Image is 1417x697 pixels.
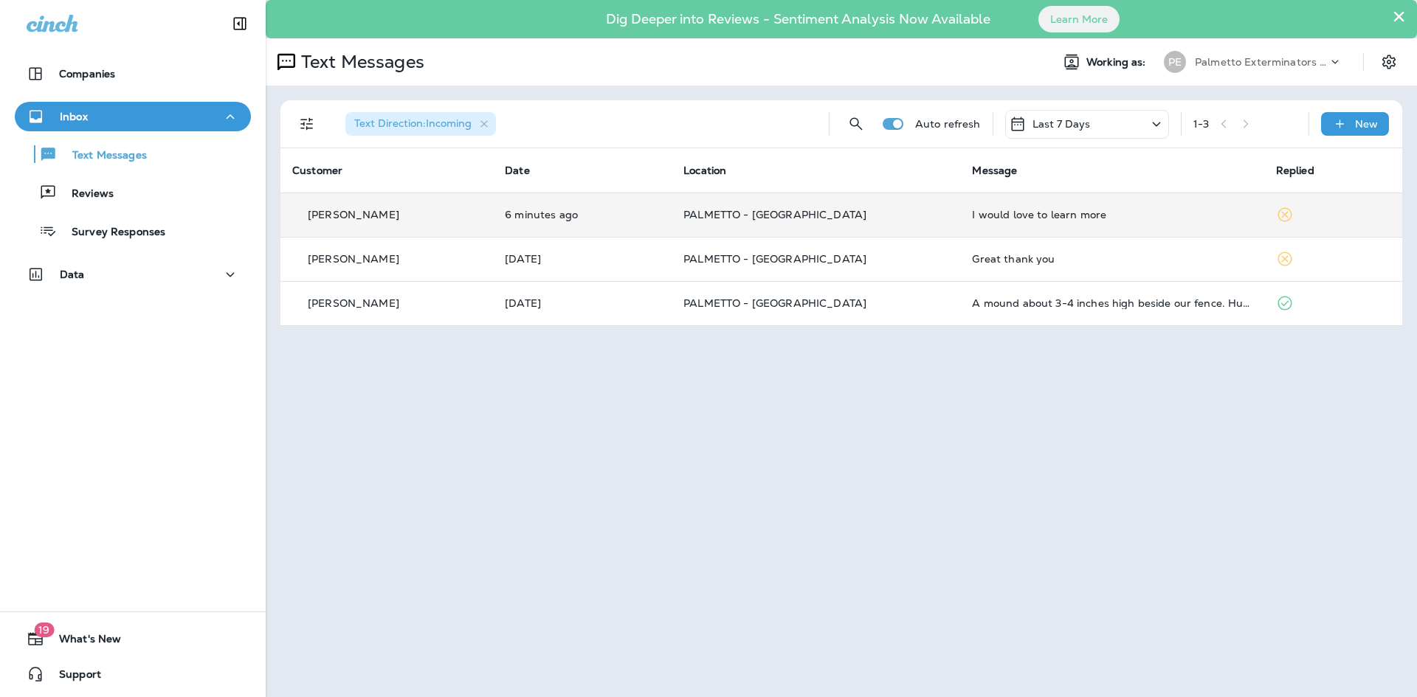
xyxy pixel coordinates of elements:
p: Auto refresh [915,118,981,130]
p: Data [60,268,85,280]
p: Oct 9, 2025 10:21 AM [505,209,660,221]
span: Message [972,164,1017,177]
span: Support [44,668,101,686]
p: Oct 7, 2025 08:20 AM [505,253,660,265]
div: 1 - 3 [1193,118,1209,130]
span: Working as: [1086,56,1149,69]
span: PALMETTO - [GEOGRAPHIC_DATA] [683,252,866,266]
button: Collapse Sidebar [219,9,261,38]
button: Inbox [15,102,251,131]
span: Location [683,164,726,177]
p: Oct 2, 2025 11:15 AM [505,297,660,309]
button: Text Messages [15,139,251,170]
button: Reviews [15,177,251,208]
p: Reviews [57,187,114,201]
div: I would love to learn more [972,209,1252,221]
button: Learn More [1038,6,1120,32]
button: Filters [292,109,322,139]
button: Support [15,659,251,689]
button: 19What's New [15,624,251,653]
span: Text Direction : Incoming [354,117,472,130]
p: New [1355,118,1378,130]
span: Replied [1276,164,1314,177]
div: A mound about 3-4 inches high beside our fence. Husband knocked it down but this remained. Susan ... [972,297,1252,309]
div: PE [1164,51,1186,73]
p: [PERSON_NAME] [308,253,399,265]
span: PALMETTO - [GEOGRAPHIC_DATA] [683,297,866,310]
p: [PERSON_NAME] [308,209,399,221]
p: [PERSON_NAME] [308,297,399,309]
span: What's New [44,633,121,651]
p: Last 7 Days [1032,118,1091,130]
span: Date [505,164,530,177]
div: Text Direction:Incoming [345,112,496,136]
p: Companies [59,68,115,80]
button: Companies [15,59,251,89]
span: 19 [34,623,54,637]
button: Survey Responses [15,215,251,246]
div: Great thank you [972,253,1252,265]
button: Search Messages [841,109,871,139]
button: Data [15,260,251,289]
p: Text Messages [295,51,424,73]
p: Text Messages [58,149,147,163]
button: Close [1392,4,1406,28]
button: Settings [1376,49,1402,75]
p: Dig Deeper into Reviews - Sentiment Analysis Now Available [563,17,1033,21]
span: PALMETTO - [GEOGRAPHIC_DATA] [683,208,866,221]
p: Palmetto Exterminators LLC [1195,56,1328,68]
p: Survey Responses [57,226,165,240]
p: Inbox [60,111,88,122]
span: Customer [292,164,342,177]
